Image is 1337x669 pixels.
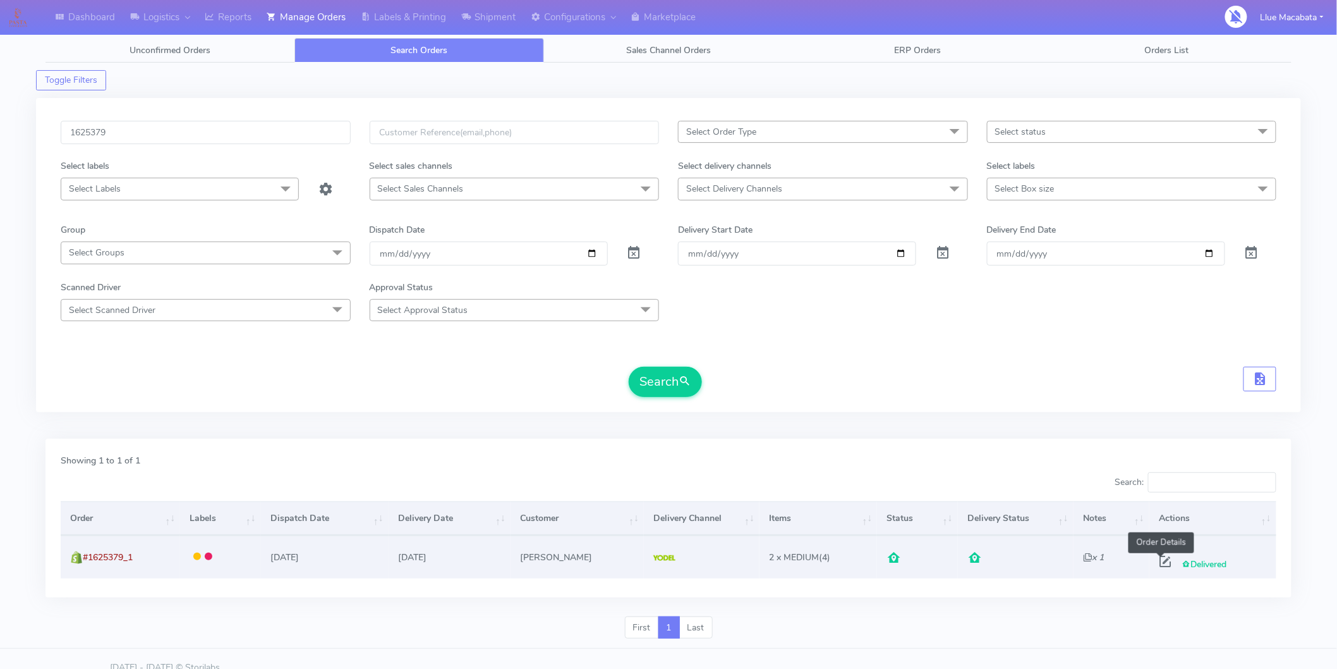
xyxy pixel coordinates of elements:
[769,551,819,563] span: 2 x MEDIUM
[894,44,941,56] span: ERP Orders
[958,501,1074,536] th: Delivery Status: activate to sort column ascending
[769,551,830,563] span: (4)
[36,70,106,90] button: Toggle Filters
[370,121,660,144] input: Customer Reference(email,phone)
[995,126,1046,138] span: Select status
[1083,551,1104,563] i: x 1
[378,304,468,316] span: Select Approval Status
[1251,4,1333,30] button: Llue Macabata
[61,121,351,144] input: Order Id
[70,551,83,564] img: shopify.png
[987,223,1056,236] label: Delivery End Date
[61,281,121,294] label: Scanned Driver
[83,551,133,563] span: #1625379_1
[644,501,759,536] th: Delivery Channel: activate to sort column ascending
[1115,472,1276,493] label: Search:
[61,159,109,173] label: Select labels
[61,501,180,536] th: Order: activate to sort column ascending
[678,223,753,236] label: Delivery Start Date
[626,44,711,56] span: Sales Channel Orders
[261,501,389,536] th: Dispatch Date: activate to sort column ascending
[511,501,644,536] th: Customer: activate to sort column ascending
[378,183,464,195] span: Select Sales Channels
[1074,501,1149,536] th: Notes: activate to sort column ascending
[370,223,425,236] label: Dispatch Date
[180,501,260,536] th: Labels: activate to sort column ascending
[391,44,448,56] span: Search Orders
[45,38,1292,63] ul: Tabs
[686,183,782,195] span: Select Delivery Channels
[877,501,957,536] th: Status: activate to sort column ascending
[987,159,1036,173] label: Select labels
[69,183,121,195] span: Select Labels
[1182,558,1226,570] span: Delivered
[370,281,433,294] label: Approval Status
[130,44,210,56] span: Unconfirmed Orders
[1148,472,1276,493] input: Search:
[69,247,124,259] span: Select Groups
[658,617,680,639] a: 1
[686,126,756,138] span: Select Order Type
[511,536,644,578] td: [PERSON_NAME]
[370,159,453,173] label: Select sales channels
[653,555,675,562] img: Yodel
[61,454,140,467] label: Showing 1 to 1 of 1
[759,501,877,536] th: Items: activate to sort column ascending
[261,536,389,578] td: [DATE]
[678,159,771,173] label: Select delivery channels
[69,304,155,316] span: Select Scanned Driver
[61,223,85,236] label: Group
[1149,501,1276,536] th: Actions: activate to sort column ascending
[629,367,702,397] button: Search
[995,183,1055,195] span: Select Box size
[1145,44,1189,56] span: Orders List
[389,536,511,578] td: [DATE]
[389,501,511,536] th: Delivery Date: activate to sort column ascending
